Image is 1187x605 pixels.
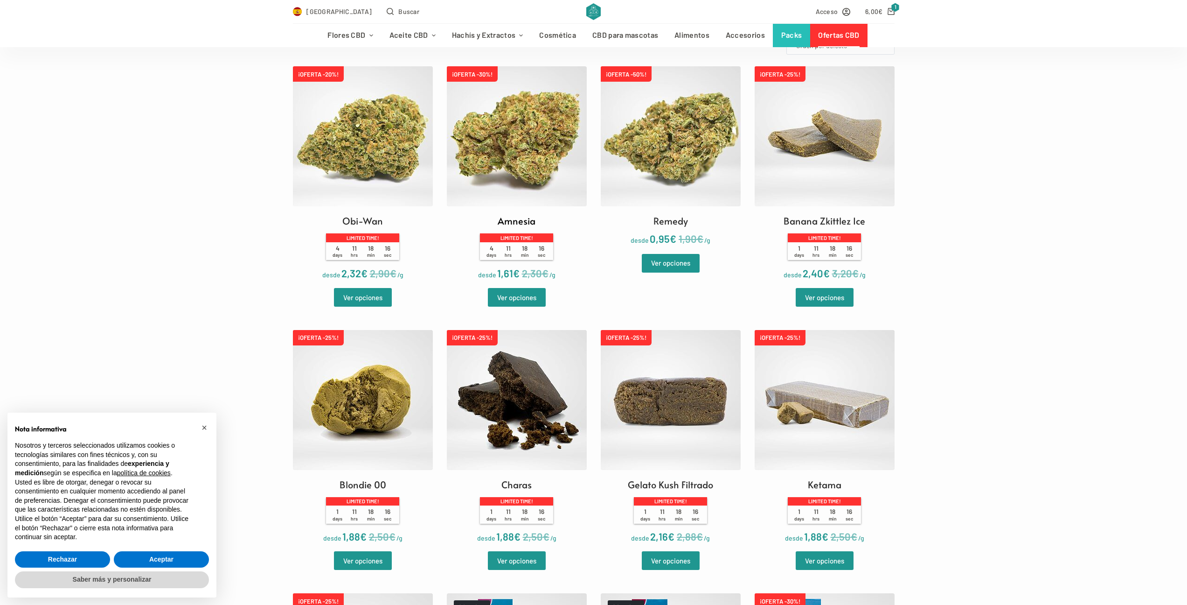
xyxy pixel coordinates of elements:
span: € [852,267,859,279]
a: ¡OFERTA -25%! Banana Zkittlez Ice Limited time! 1days 11hrs 18min 16sec desde 2,40€/g [755,66,895,281]
a: Elige las opciones para “Banana Zkittlez Ice” [796,288,854,307]
bdi: 2,40 [803,267,830,279]
h2: Gelato Kush Filtrado [628,478,713,492]
span: days [794,516,804,521]
a: Cosmética [531,24,584,47]
span: Buscar [398,6,419,17]
span: 1 [483,508,500,521]
span: € [696,530,703,542]
span: 11 [346,508,363,521]
button: Aceptar [114,551,209,568]
span: /g [549,271,555,279]
a: ¡OFERTA -30%! Amnesia Limited time! 4days 11hrs 18min 16sec desde 1,61€/g [447,66,587,281]
span: 16 [841,245,858,258]
span: desde [322,271,340,279]
bdi: 2,32 [341,267,368,279]
bdi: 1,88 [496,530,521,542]
span: ¡OFERTA -30%! [447,66,498,82]
span: € [697,232,703,245]
span: /g [550,534,556,542]
span: days [486,252,496,258]
p: Usted es libre de otorgar, denegar o revocar su consentimiento en cualquier momento accediendo al... [15,478,194,514]
span: sec [538,252,545,258]
span: hrs [812,516,819,521]
span: € [542,267,548,279]
bdi: 2,50 [831,530,857,542]
h2: Blondie 00 [340,478,386,492]
span: /g [396,534,403,542]
span: desde [785,534,803,542]
button: Abrir formulario de búsqueda [387,6,419,17]
span: ¡OFERTA -20%! [293,66,344,82]
span: 16 [379,245,396,258]
span: 16 [533,508,550,521]
span: desde [477,534,495,542]
span: 11 [808,245,825,258]
span: desde [323,534,341,542]
span: desde [631,236,649,244]
span: 11 [654,508,671,521]
a: Alimentos [666,24,718,47]
a: política de cookies [117,469,171,477]
span: min [367,252,375,258]
span: hrs [505,516,512,521]
button: Cerrar esta nota informativa [197,420,212,435]
bdi: 2,50 [523,530,549,542]
span: € [670,232,676,245]
span: hrs [351,252,358,258]
span: desde [784,271,802,279]
span: /g [858,534,864,542]
a: ¡OFERTA -25%! Blondie 00 Limited time! 1days 11hrs 18min 16sec desde 1,88€/g [293,330,433,545]
span: 16 [841,508,858,521]
p: Limited time! [326,233,399,242]
bdi: 2,90 [370,267,396,279]
span: 1 [791,245,808,258]
span: € [851,530,857,542]
span: sec [692,516,699,521]
span: 11 [500,245,517,258]
span: € [513,267,520,279]
span: 1 [329,508,346,521]
h2: Amnesia [498,214,535,228]
span: € [390,267,396,279]
bdi: 1,88 [804,530,828,542]
a: Elige las opciones para “Remedy” [642,254,700,273]
span: min [829,516,837,521]
span: days [640,516,650,521]
nav: Menú de cabecera [319,24,868,47]
a: CBD para mascotas [584,24,666,47]
span: desde [631,534,649,542]
img: CBD Alchemy [586,3,601,20]
button: Saber más y personalizar [15,571,209,588]
p: Limited time! [788,497,861,506]
a: Elige las opciones para “Obi-Wan” [334,288,392,307]
span: 18 [517,508,534,521]
bdi: 1,61 [497,267,520,279]
span: ¡OFERTA -25%! [755,330,805,345]
span: Acceso [816,6,838,17]
span: [GEOGRAPHIC_DATA] [306,6,372,17]
span: min [829,252,837,258]
span: 1 [891,3,900,12]
strong: experiencia y medición [15,460,169,477]
a: ¡OFERTA -25%! Charas Limited time! 1days 11hrs 18min 16sec desde 1,88€/g [447,330,587,545]
span: 1 [791,508,808,521]
a: Ofertas CBD [810,24,868,47]
p: Limited time! [634,497,707,506]
h2: Charas [501,478,532,492]
span: desde [478,271,496,279]
a: Accesorios [717,24,773,47]
span: 16 [533,245,550,258]
span: ¡OFERTA -50%! [601,66,652,82]
span: 18 [363,508,380,521]
bdi: 2,50 [369,530,396,542]
span: hrs [812,252,819,258]
span: € [668,530,674,542]
span: 1 [637,508,654,521]
span: days [486,516,496,521]
span: /g [860,271,866,279]
bdi: 1,88 [342,530,367,542]
a: Carro de compra [865,6,894,17]
span: hrs [505,252,512,258]
span: /g [704,534,710,542]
